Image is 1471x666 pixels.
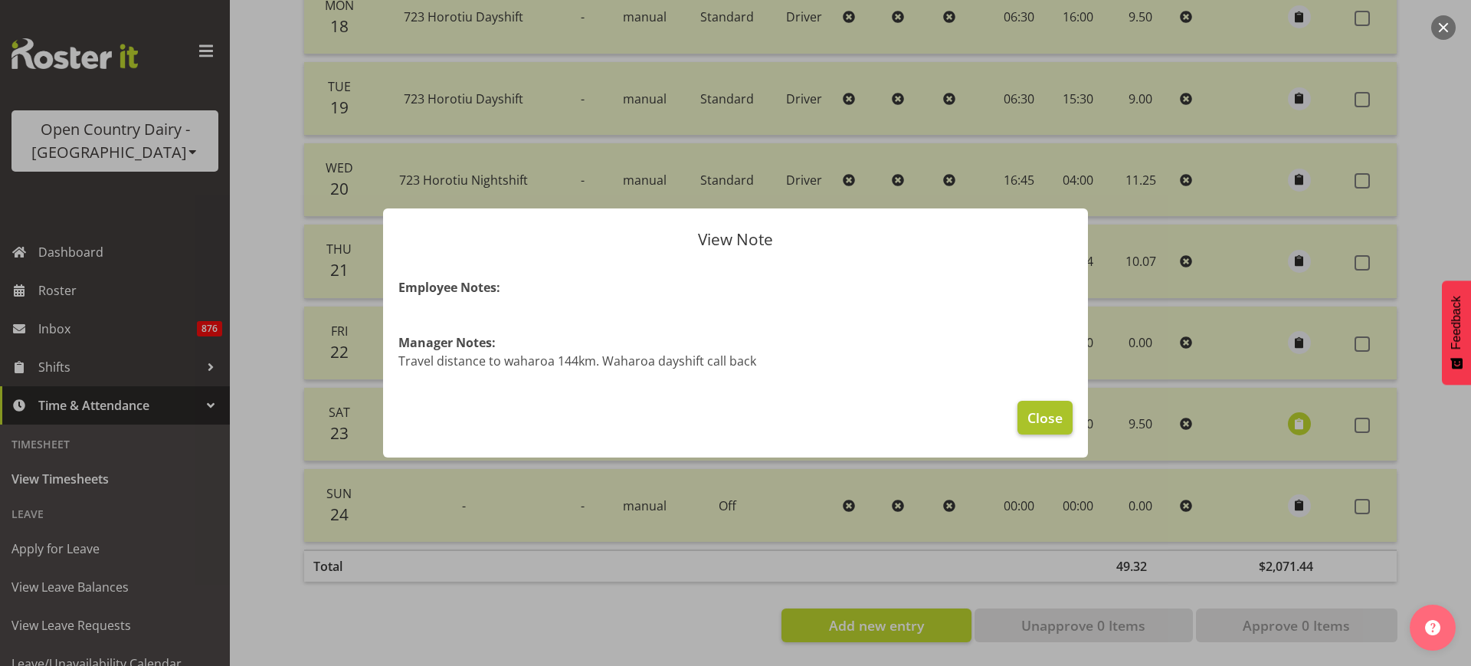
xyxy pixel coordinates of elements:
[1442,281,1471,385] button: Feedback - Show survey
[398,278,1073,297] h4: Employee Notes:
[398,231,1073,248] p: View Note
[1027,408,1063,428] span: Close
[1425,620,1440,635] img: help-xxl-2.png
[398,352,1073,370] p: Travel distance to waharoa 144km. Waharoa dayshift call back
[1017,401,1073,435] button: Close
[1450,296,1463,349] span: Feedback
[398,333,1073,352] h4: Manager Notes:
